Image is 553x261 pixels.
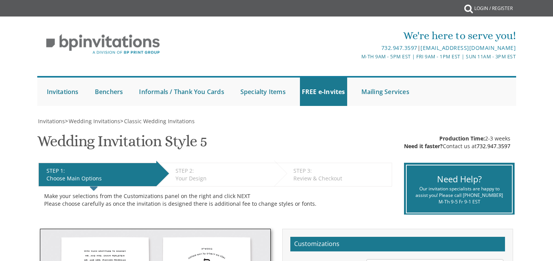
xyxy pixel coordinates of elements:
h2: Customizations [290,237,505,251]
a: Mailing Services [359,78,411,106]
img: BP Invitation Loft [37,28,169,60]
div: | [197,43,516,53]
div: Your Design [176,175,270,182]
a: Wedding Invitations [68,117,120,125]
a: Classic Wedding Invitations [123,117,195,125]
a: Invitations [45,78,81,106]
a: Benchers [93,78,125,106]
span: Invitations [38,117,65,125]
div: STEP 1: [46,167,152,175]
div: Our invitation specialists are happy to assist you! Please call [PHONE_NUMBER] M-Th 9-5 Fr 9-1 EST [412,185,506,205]
div: M-Th 9am - 5pm EST | Fri 9am - 1pm EST | Sun 11am - 3pm EST [197,53,516,61]
span: Production Time: [439,135,485,142]
span: > [65,117,120,125]
span: > [120,117,195,125]
div: STEP 2: [176,167,270,175]
div: Need Help? [412,173,506,185]
div: Make your selections from the Customizations panel on the right and click NEXT Please choose care... [44,192,386,208]
div: Review & Checkout [293,175,388,182]
a: Informals / Thank You Cards [137,78,226,106]
span: Classic Wedding Invitations [124,117,195,125]
div: 2-3 weeks Contact us at [404,135,510,150]
div: Choose Main Options [46,175,152,182]
span: Need it faster? [404,142,443,150]
div: We're here to serve you! [197,28,516,43]
a: Specialty Items [238,78,288,106]
a: [EMAIL_ADDRESS][DOMAIN_NAME] [421,44,516,51]
a: Invitations [37,117,65,125]
div: STEP 3: [293,167,388,175]
a: 732.947.3597 [477,142,510,150]
h1: Wedding Invitation Style 5 [37,133,207,155]
span: Wedding Invitations [69,117,120,125]
a: FREE e-Invites [300,78,347,106]
a: 732.947.3597 [381,44,417,51]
